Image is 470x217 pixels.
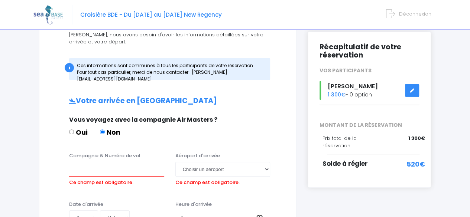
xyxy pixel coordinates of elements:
div: VOS PARTICIPANTS [314,67,425,75]
label: Ce champ est obligatoire. [175,177,240,186]
span: [PERSON_NAME] [327,82,377,91]
span: MONTANT DE LA RÉSERVATION [314,121,425,129]
h2: Votre arrivée en [GEOGRAPHIC_DATA] [54,97,281,105]
label: Ce champ est obligatoire. [69,177,133,186]
p: Afin de vous prendre en charge à votre arrivée à [GEOGRAPHIC_DATA] ou [PERSON_NAME], nous avons b... [54,24,281,46]
label: Heure d'arrivée [175,201,212,208]
span: 520€ [406,159,425,169]
input: Non [100,129,105,134]
div: Ces informations sont communes à tous les participants de votre réservation. Pour tout cas partic... [69,58,270,80]
div: - 0 option [314,81,425,100]
span: Prix total de la réservation [322,135,356,149]
h2: Récapitulatif de votre réservation [319,43,419,60]
span: 1 300€ [408,135,425,142]
label: Oui [69,127,88,137]
div: i [65,63,74,72]
input: Oui [69,129,74,134]
span: Croisière BDE - Du [DATE] au [DATE] New Regency [80,11,222,19]
span: Solde à régler [322,159,367,168]
span: Déconnexion [399,10,431,17]
label: Aéroport d'arrivée [175,152,220,160]
span: Vous voyagez avec la compagnie Air Masters ? [69,115,217,124]
label: Date d'arrivée [69,201,103,208]
span: 1 300€ [327,91,345,98]
label: Non [100,127,120,137]
label: Compagnie & Numéro de vol [69,152,140,160]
